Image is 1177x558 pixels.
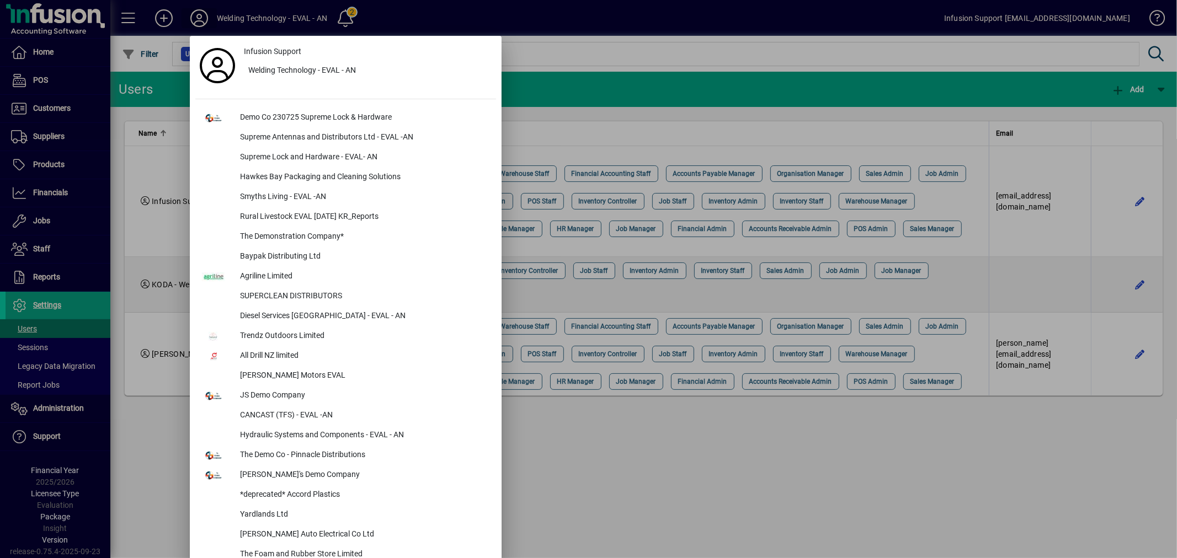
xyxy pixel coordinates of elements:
[231,485,496,505] div: *deprecated* Accord Plastics
[231,207,496,227] div: Rural Livestock EVAL [DATE] KR_Reports
[195,366,496,386] button: [PERSON_NAME] Motors EVAL
[244,46,301,57] span: Infusion Support
[195,485,496,505] button: *deprecated* Accord Plastics
[231,366,496,386] div: [PERSON_NAME] Motors EVAL
[195,446,496,465] button: The Demo Co - Pinnacle Distributions
[195,108,496,128] button: Demo Co 230725 Supreme Lock & Hardware
[195,267,496,287] button: Agriline Limited
[195,307,496,326] button: Diesel Services [GEOGRAPHIC_DATA] - EVAL - AN
[231,227,496,247] div: The Demonstration Company*
[195,525,496,545] button: [PERSON_NAME] Auto Electrical Co Ltd
[195,187,496,207] button: Smyths Living - EVAL -AN
[195,386,496,406] button: JS Demo Company
[195,56,239,76] a: Profile
[231,267,496,287] div: Agriline Limited
[231,148,496,168] div: Supreme Lock and Hardware - EVAL- AN
[195,426,496,446] button: Hydraulic Systems and Components - EVAL - AN
[239,41,496,61] a: Infusion Support
[195,148,496,168] button: Supreme Lock and Hardware - EVAL- AN
[231,287,496,307] div: SUPERCLEAN DISTRIBUTORS
[231,307,496,326] div: Diesel Services [GEOGRAPHIC_DATA] - EVAL - AN
[231,465,496,485] div: [PERSON_NAME]'s Demo Company
[231,406,496,426] div: CANCAST (TFS) - EVAL -AN
[195,128,496,148] button: Supreme Antennas and Distributors Ltd - EVAL -AN
[195,465,496,485] button: [PERSON_NAME]'s Demo Company
[231,168,496,187] div: Hawkes Bay Packaging and Cleaning Solutions
[195,287,496,307] button: SUPERCLEAN DISTRIBUTORS
[239,61,496,81] button: Welding Technology - EVAL - AN
[231,326,496,346] div: Trendz Outdoors Limited
[195,227,496,247] button: The Demonstration Company*
[195,406,496,426] button: CANCAST (TFS) - EVAL -AN
[195,168,496,187] button: Hawkes Bay Packaging and Cleaning Solutions
[231,426,496,446] div: Hydraulic Systems and Components - EVAL - AN
[195,505,496,525] button: Yardlands Ltd
[195,326,496,346] button: Trendz Outdoors Limited
[231,525,496,545] div: [PERSON_NAME] Auto Electrical Co Ltd
[231,108,496,128] div: Demo Co 230725 Supreme Lock & Hardware
[195,247,496,267] button: Baypak Distributing Ltd
[231,446,496,465] div: The Demo Co - Pinnacle Distributions
[231,386,496,406] div: JS Demo Company
[231,187,496,207] div: Smyths Living - EVAL -AN
[231,128,496,148] div: Supreme Antennas and Distributors Ltd - EVAL -AN
[231,505,496,525] div: Yardlands Ltd
[195,207,496,227] button: Rural Livestock EVAL [DATE] KR_Reports
[195,346,496,366] button: All Drill NZ limited
[231,346,496,366] div: All Drill NZ limited
[231,247,496,267] div: Baypak Distributing Ltd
